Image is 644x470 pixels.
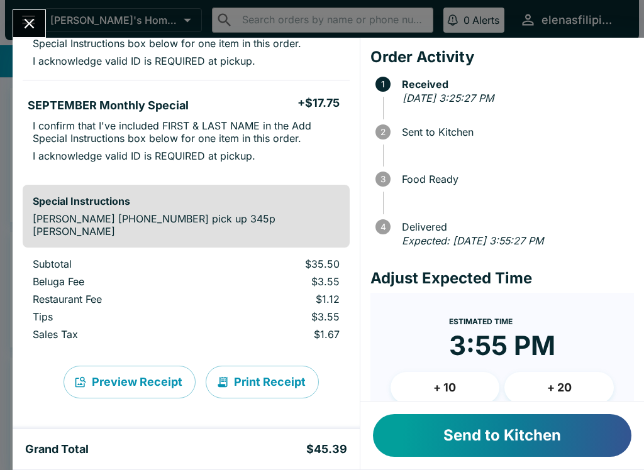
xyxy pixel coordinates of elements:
time: 3:55 PM [449,329,555,362]
h5: + $17.75 [297,96,340,111]
p: I confirm that I've included FIRST & LAST NAME in the Add Special Instructions box below for one ... [33,119,340,145]
button: + 10 [391,372,500,403]
p: Beluga Fee [33,275,196,288]
p: I acknowledge valid ID is REQUIRED at pickup. [33,55,255,67]
text: 4 [380,222,386,232]
button: Print Receipt [206,366,319,398]
p: Restaurant Fee [33,293,196,305]
h5: SEPTEMBER Monthly Special [28,98,189,113]
text: 3 [380,174,386,184]
p: I acknowledge valid ID is REQUIRED at pickup. [33,150,255,162]
button: Close [13,10,45,37]
text: 2 [380,127,386,137]
span: Food Ready [396,173,634,185]
h5: Grand Total [25,442,89,457]
p: Tips [33,310,196,323]
h5: $45.39 [306,442,347,457]
table: orders table [23,258,350,346]
button: + 20 [504,372,614,403]
button: Send to Kitchen [373,414,631,457]
span: Sent to Kitchen [396,126,634,138]
p: $3.55 [216,275,339,288]
button: Preview Receipt [64,366,196,398]
p: $3.55 [216,310,339,323]
em: Expected: [DATE] 3:55:27 PM [402,234,543,247]
p: [PERSON_NAME] [PHONE_NUMBER] pick up 345p [PERSON_NAME] [33,212,340,238]
span: Estimated Time [449,317,513,326]
p: $35.50 [216,258,339,270]
p: Subtotal [33,258,196,270]
p: $1.67 [216,328,339,341]
text: 1 [381,79,385,89]
p: Sales Tax [33,328,196,341]
p: $1.12 [216,293,339,305]
span: Received [396,79,634,90]
h6: Special Instructions [33,195,340,207]
h4: Order Activity [370,48,634,67]
h4: Adjust Expected Time [370,269,634,288]
em: [DATE] 3:25:27 PM [402,92,494,104]
span: Delivered [396,221,634,232]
